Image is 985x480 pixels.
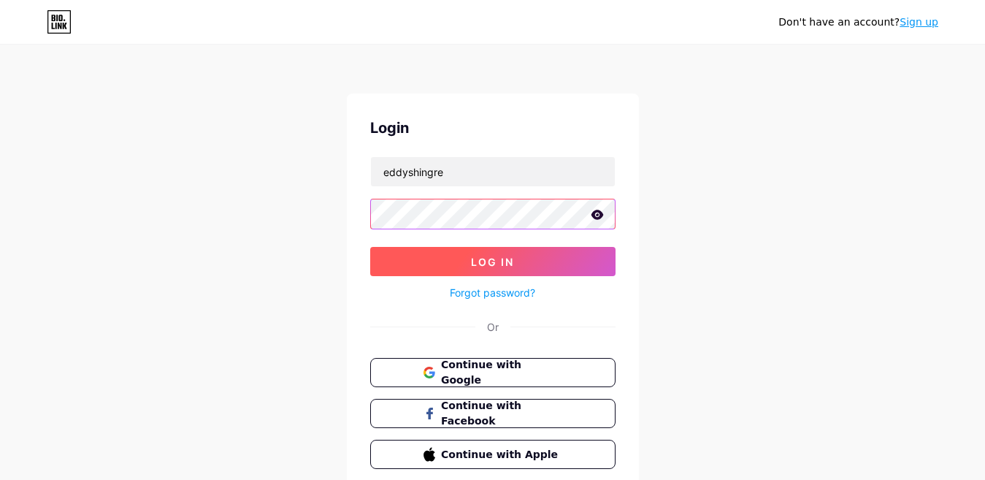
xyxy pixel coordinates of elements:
[370,117,616,139] div: Login
[441,447,562,462] span: Continue with Apple
[370,399,616,428] button: Continue with Facebook
[370,358,616,387] button: Continue with Google
[900,16,938,28] a: Sign up
[450,285,535,300] a: Forgot password?
[371,157,615,186] input: Username
[370,440,616,469] button: Continue with Apple
[441,357,562,388] span: Continue with Google
[471,256,514,268] span: Log In
[441,398,562,429] span: Continue with Facebook
[370,247,616,276] button: Log In
[487,319,499,335] div: Or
